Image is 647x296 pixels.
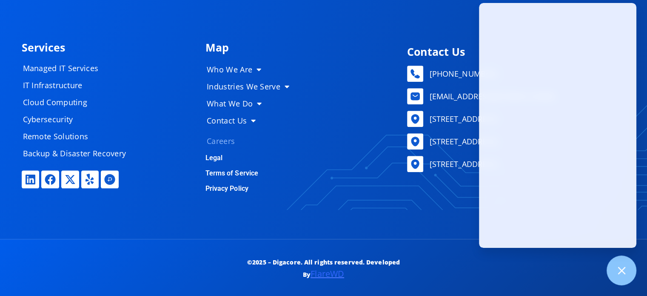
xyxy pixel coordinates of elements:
nav: Menu [198,61,305,146]
a: [STREET_ADDRESS] [407,156,621,172]
a: [PHONE_NUMBER] [407,66,621,82]
span: [STREET_ADDRESS] [428,158,498,170]
a: Cloud Computing [14,94,142,111]
p: ©2025 – Digacore. All rights reserved. Developed By [228,256,419,281]
iframe: Chatgenie Messenger [479,3,636,248]
span: [PHONE_NUMBER] [428,67,497,80]
a: Backup & Disaster Recovery [14,145,142,162]
a: Who We Are [198,61,305,78]
a: [STREET_ADDRESS] [407,111,621,127]
a: Remote Solutions [14,128,142,145]
h4: Services [22,42,197,53]
span: [EMAIL_ADDRESS][DOMAIN_NAME] [428,90,556,103]
a: [STREET_ADDRESS] [407,133,621,149]
a: Legal [205,154,223,162]
nav: Menu [14,60,142,162]
a: What We Do [198,95,305,112]
a: Contact Us [198,112,305,129]
span: [STREET_ADDRESS] [428,112,498,125]
span: [STREET_ADDRESS] [428,135,498,148]
a: Cybersecurity [14,111,142,128]
a: IT Infrastructure [14,77,142,94]
a: [EMAIL_ADDRESS][DOMAIN_NAME] [407,88,621,104]
a: Privacy Policy [205,184,248,193]
a: FlareWD [311,268,344,279]
a: Terms of Service [205,169,259,177]
h4: Map [205,42,395,53]
a: Industries We Serve [198,78,305,95]
a: Managed IT Services [14,60,142,77]
h4: Contact Us [407,46,621,57]
a: Careers [198,132,305,149]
